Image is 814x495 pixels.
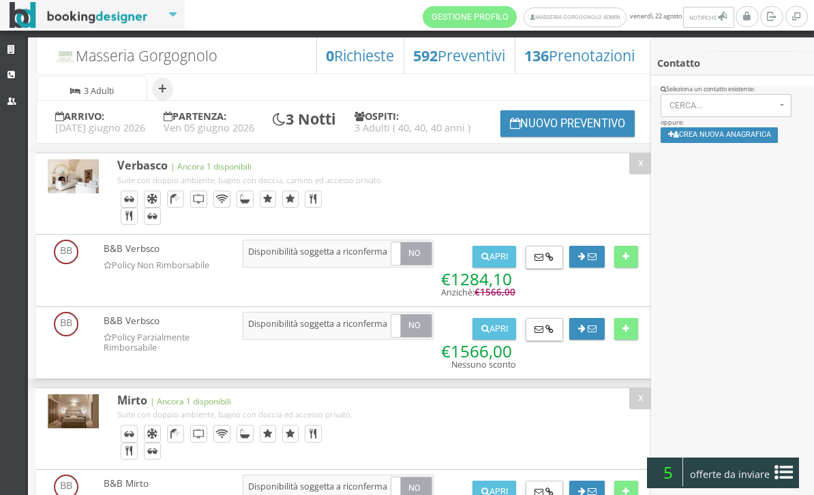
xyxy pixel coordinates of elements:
[651,85,814,152] div: oppure:
[661,94,792,117] button: Cerca...
[683,7,734,28] button: Notifiche
[686,464,774,485] span: offerte da inviare
[657,57,700,69] b: Contatto
[661,127,779,143] button: Crea nuova anagrafica
[661,85,805,94] div: Seleziona un contatto esistente:
[653,458,683,486] span: 5
[669,101,776,110] span: Cerca...
[10,2,148,29] img: BookingDesigner.com
[524,7,627,27] a: Masseria Gorgognolo Admin
[423,6,517,28] a: Gestione Profilo
[423,6,736,28] span: venerdì, 22 agosto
